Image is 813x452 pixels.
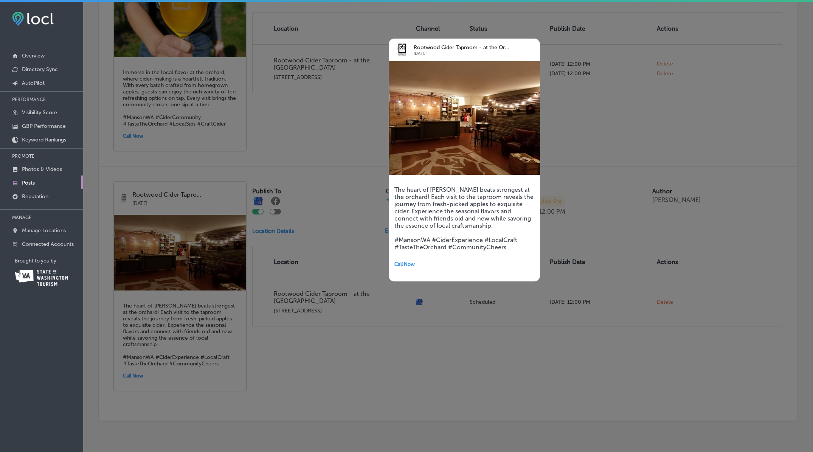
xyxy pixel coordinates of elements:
[22,53,45,59] p: Overview
[394,261,415,267] span: Call Now
[22,123,66,129] p: GBP Performance
[15,270,68,286] img: Washington Tourism
[414,45,519,51] p: Rootwood Cider Taproom - at the Or...
[22,80,45,86] p: AutoPilot
[22,241,74,247] p: Connected Accounts
[22,137,66,143] p: Keyword Rankings
[15,258,83,264] p: Brought to you by
[414,51,519,57] p: [DATE]
[22,109,57,116] p: Visibility Score
[22,193,48,200] p: Reputation
[22,166,62,172] p: Photos & Videos
[22,227,66,234] p: Manage Locations
[394,42,410,57] img: logo
[12,12,54,26] img: fda3e92497d09a02dc62c9cd864e3231.png
[22,180,35,186] p: Posts
[22,66,58,73] p: Directory Sync
[394,186,534,251] h5: The heart of [PERSON_NAME] beats strongest at the orchard! Each visit to the taproom reveals the ...
[389,61,540,175] img: 174793830601075d4e-3fb7-4a17-be88-73a38211a620_20161202_182857.jpg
